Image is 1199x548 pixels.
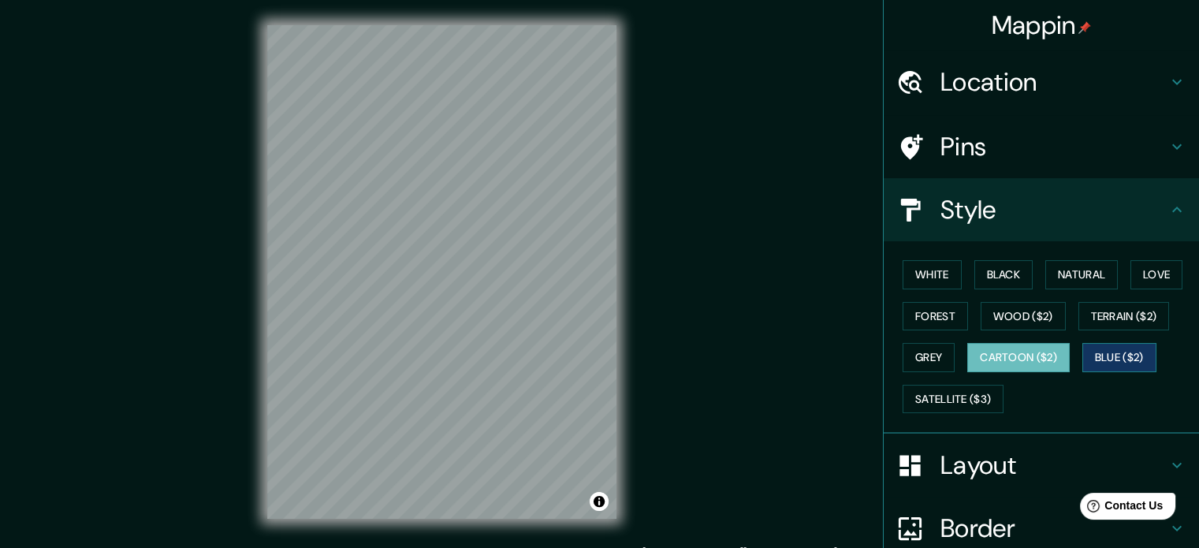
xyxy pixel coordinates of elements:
button: Natural [1045,260,1118,289]
div: Location [884,50,1199,114]
button: White [903,260,962,289]
h4: Mappin [992,9,1092,41]
button: Satellite ($3) [903,385,1004,414]
h4: Location [940,66,1167,98]
img: pin-icon.png [1078,21,1091,34]
canvas: Map [267,25,616,519]
h4: Border [940,513,1167,544]
div: Layout [884,434,1199,497]
button: Cartoon ($2) [967,343,1070,372]
button: Love [1130,260,1182,289]
iframe: Help widget launcher [1059,486,1182,531]
button: Black [974,260,1033,289]
button: Blue ($2) [1082,343,1156,372]
h4: Layout [940,449,1167,481]
button: Forest [903,302,968,331]
button: Terrain ($2) [1078,302,1170,331]
button: Wood ($2) [981,302,1066,331]
h4: Pins [940,131,1167,162]
button: Grey [903,343,955,372]
div: Pins [884,115,1199,178]
button: Toggle attribution [590,492,609,511]
div: Style [884,178,1199,241]
h4: Style [940,194,1167,226]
